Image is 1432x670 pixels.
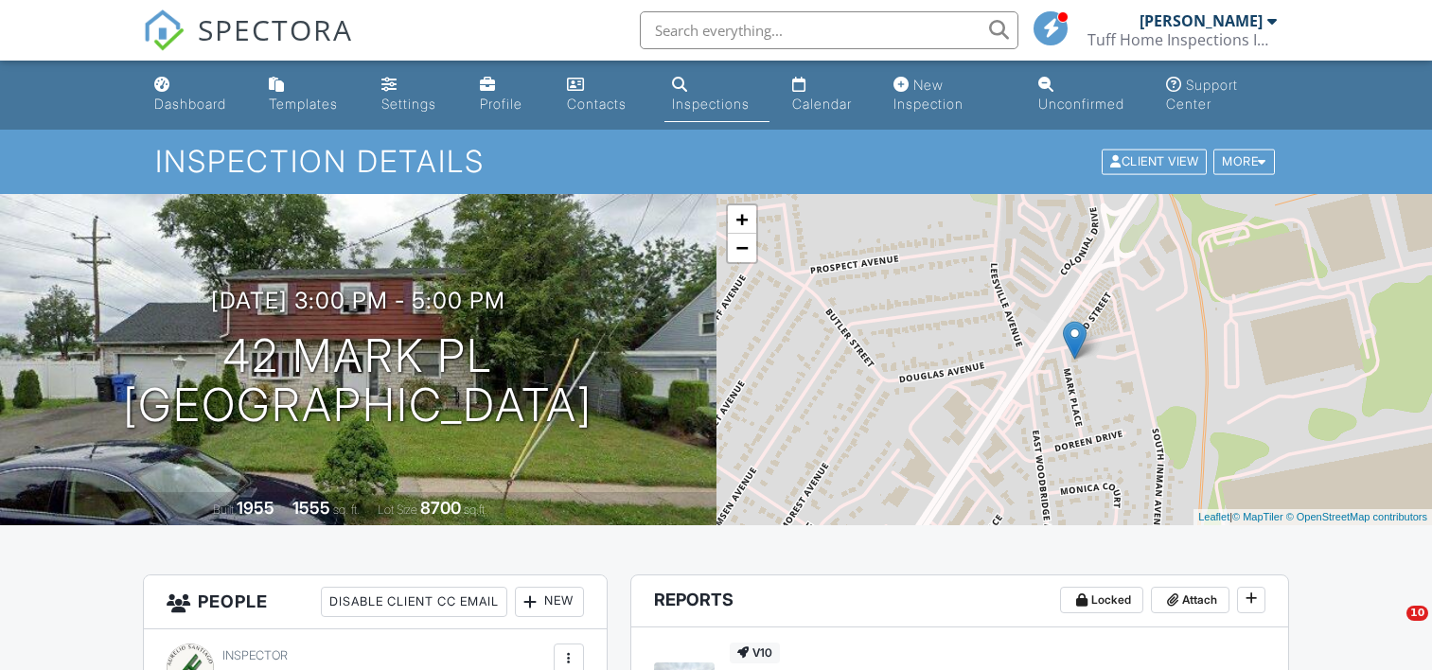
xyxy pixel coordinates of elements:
[1102,150,1207,175] div: Client View
[378,502,417,517] span: Lot Size
[1406,606,1428,621] span: 10
[147,68,246,122] a: Dashboard
[154,96,226,112] div: Dashboard
[155,145,1277,178] h1: Inspection Details
[1286,511,1427,522] a: © OpenStreetMap contributors
[1198,511,1229,522] a: Leaflet
[1038,96,1124,112] div: Unconfirmed
[143,26,353,65] a: SPECTORA
[728,234,756,262] a: Zoom out
[198,9,353,49] span: SPECTORA
[515,587,584,617] div: New
[472,68,544,122] a: Profile
[480,96,522,112] div: Profile
[1213,150,1275,175] div: More
[333,502,360,517] span: sq. ft.
[640,11,1018,49] input: Search everything...
[567,96,627,112] div: Contacts
[1166,77,1238,112] div: Support Center
[237,498,274,518] div: 1955
[1232,511,1283,522] a: © MapTiler
[785,68,871,122] a: Calendar
[559,68,649,122] a: Contacts
[292,498,330,518] div: 1555
[664,68,769,122] a: Inspections
[143,9,185,51] img: The Best Home Inspection Software - Spectora
[1100,153,1211,167] a: Client View
[321,587,507,617] div: Disable Client CC Email
[144,575,606,629] h3: People
[1158,68,1285,122] a: Support Center
[728,205,756,234] a: Zoom in
[261,68,358,122] a: Templates
[213,502,234,517] span: Built
[672,96,750,112] div: Inspections
[1193,509,1432,525] div: |
[420,498,461,518] div: 8700
[269,96,338,112] div: Templates
[1087,30,1277,49] div: Tuff Home Inspections Inc.
[893,77,964,112] div: New Inspection
[464,502,487,517] span: sq.ft.
[1140,11,1263,30] div: [PERSON_NAME]
[222,648,288,662] span: Inspector
[381,96,436,112] div: Settings
[211,288,505,313] h3: [DATE] 3:00 pm - 5:00 pm
[123,331,592,432] h1: 42 Mark Pl [GEOGRAPHIC_DATA]
[1031,68,1143,122] a: Unconfirmed
[886,68,1016,122] a: New Inspection
[374,68,457,122] a: Settings
[792,96,852,112] div: Calendar
[1368,606,1413,651] iframe: Intercom live chat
